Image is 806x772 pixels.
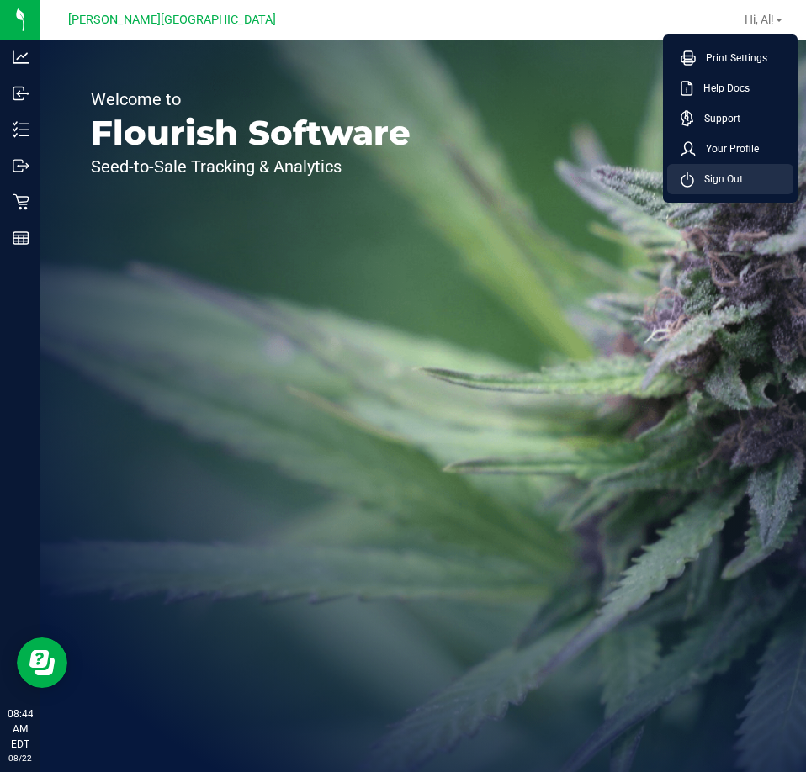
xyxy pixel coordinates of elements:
inline-svg: Analytics [13,49,29,66]
span: [PERSON_NAME][GEOGRAPHIC_DATA] [68,13,276,27]
inline-svg: Reports [13,230,29,246]
p: Flourish Software [91,116,411,150]
inline-svg: Inbound [13,85,29,102]
p: Welcome to [91,91,411,108]
span: Sign Out [694,171,743,188]
p: Seed-to-Sale Tracking & Analytics [91,158,411,175]
li: Sign Out [667,164,793,194]
span: Hi, Al! [745,13,774,26]
span: Your Profile [696,140,759,157]
inline-svg: Inventory [13,121,29,138]
span: Print Settings [696,50,767,66]
p: 08/22 [8,752,33,764]
a: Help Docs [681,80,787,97]
span: Help Docs [693,80,750,97]
p: 08:44 AM EDT [8,706,33,752]
inline-svg: Retail [13,193,29,210]
span: Support [694,110,740,127]
iframe: Resource center [17,637,67,688]
inline-svg: Outbound [13,157,29,174]
a: Support [681,110,787,127]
